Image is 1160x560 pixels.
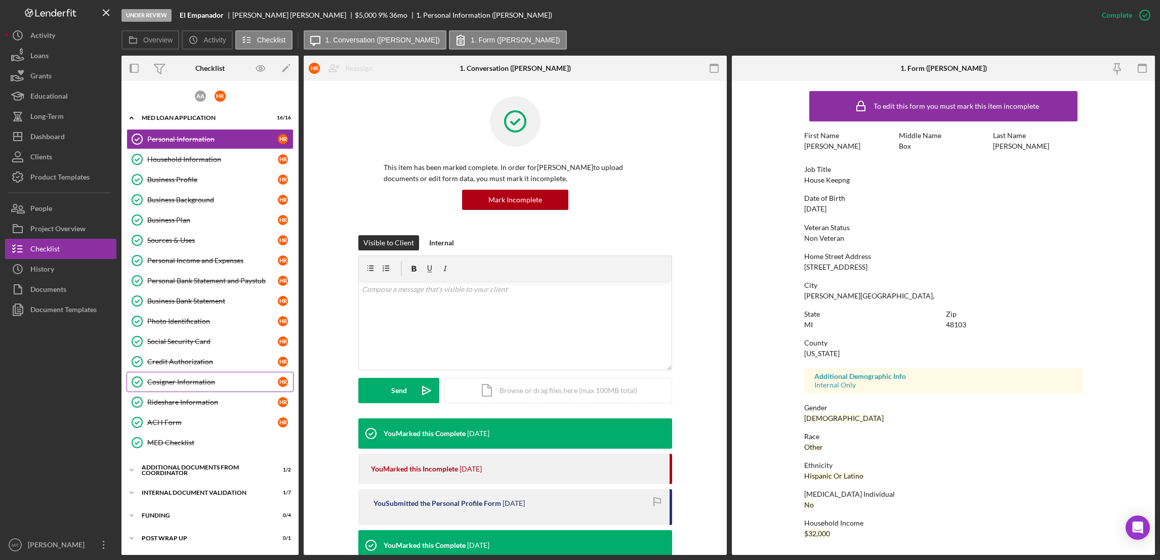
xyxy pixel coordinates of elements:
a: Business PlanHR [127,210,294,230]
div: Ethnicity [804,461,1083,469]
a: Checklist [5,239,116,259]
button: Mark Incomplete [462,190,568,210]
div: [PERSON_NAME] [993,142,1049,150]
div: Funding [142,512,266,519]
div: You Submitted the Personal Profile Form [374,499,501,507]
a: Business Bank StatementHR [127,291,294,311]
button: Dashboard [5,126,116,147]
label: Overview [143,36,173,44]
a: MED Checklist [127,433,294,453]
div: Middle Name [899,132,988,140]
div: Non Veteran [804,234,844,242]
div: History [30,259,54,282]
button: History [5,259,116,279]
div: Business Plan [147,216,278,224]
div: Cosigner Information [147,378,278,386]
a: Business ProfileHR [127,169,294,190]
div: MED Loan Application [142,115,266,121]
div: 36 mo [389,11,407,19]
div: Sources & Uses [147,236,278,244]
div: Zip [946,310,1083,318]
div: Product Templates [30,167,90,190]
time: 2025-04-02 16:14 [467,541,489,549]
div: H R [309,63,320,74]
div: H R [278,316,288,326]
a: Cosigner InformationHR [127,372,294,392]
div: Race [804,433,1083,441]
div: [PERSON_NAME][GEOGRAPHIC_DATA], [804,292,934,300]
div: A A [195,91,206,102]
div: Household Information [147,155,278,163]
div: Home Street Address [804,252,1083,261]
button: MT[PERSON_NAME] [5,535,116,555]
div: Photo Identification [147,317,278,325]
span: $5,000 [355,11,377,19]
div: Personal Information [147,135,278,143]
div: Complete [1102,5,1132,25]
button: Send [358,378,439,403]
button: Complete [1092,5,1155,25]
button: Internal [424,235,459,250]
div: 0 / 4 [273,512,291,519]
div: Last Name [993,132,1083,140]
div: [MEDICAL_DATA] Individual [804,490,1083,498]
button: Documents [5,279,116,299]
div: H R [278,195,288,205]
div: H R [278,255,288,266]
div: Rideshare Information [147,398,278,406]
div: You Marked this Incomplete [371,465,458,473]
div: H R [278,357,288,367]
div: Send [391,378,407,403]
button: Visible to Client [358,235,419,250]
div: No [804,501,814,509]
div: Personal Bank Statement and Paystub [147,277,278,285]
div: State [804,310,941,318]
div: H R [278,154,288,164]
div: Project Overview [30,219,86,241]
div: Visible to Client [363,235,414,250]
div: 0 / 1 [273,535,291,541]
a: Personal Income and ExpensesHR [127,250,294,271]
div: Educational [30,86,68,109]
button: Document Templates [5,299,116,320]
div: Activity [30,25,55,48]
div: H R [278,397,288,407]
button: People [5,198,116,219]
button: Overview [121,30,179,50]
button: Product Templates [5,167,116,187]
div: Dashboard [30,126,65,149]
a: Project Overview [5,219,116,239]
a: Credit AuthorizationHR [127,352,294,372]
div: H R [278,175,288,185]
div: Credit Authorization [147,358,278,366]
time: 2025-09-16 14:11 [460,465,482,473]
button: Clients [5,147,116,167]
div: Additional Demographic Info [814,372,1072,380]
button: Long-Term [5,106,116,126]
div: Social Security Card [147,337,278,346]
div: To edit this form you must mark this item incomplete [874,102,1039,110]
div: Box [899,142,911,150]
text: MT [12,542,19,548]
div: H R [278,276,288,286]
div: ACH Form [147,418,278,426]
div: County [804,339,1083,347]
div: [PERSON_NAME] [PERSON_NAME] [232,11,355,19]
div: 1. Form ([PERSON_NAME]) [900,64,987,72]
div: 1 / 2 [273,467,291,473]
div: H R [278,377,288,387]
div: 48103 [946,321,966,329]
a: Personal InformationHR [127,129,294,149]
div: $32,000 [804,530,830,538]
div: Business Profile [147,176,278,184]
div: [PERSON_NAME] [804,142,860,150]
div: [DATE] [804,205,826,213]
div: Gender [804,404,1083,412]
div: Internal [429,235,454,250]
label: Activity [203,36,226,44]
div: You Marked this Complete [384,429,466,438]
label: 1. Form ([PERSON_NAME]) [471,36,560,44]
div: Clients [30,147,52,169]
